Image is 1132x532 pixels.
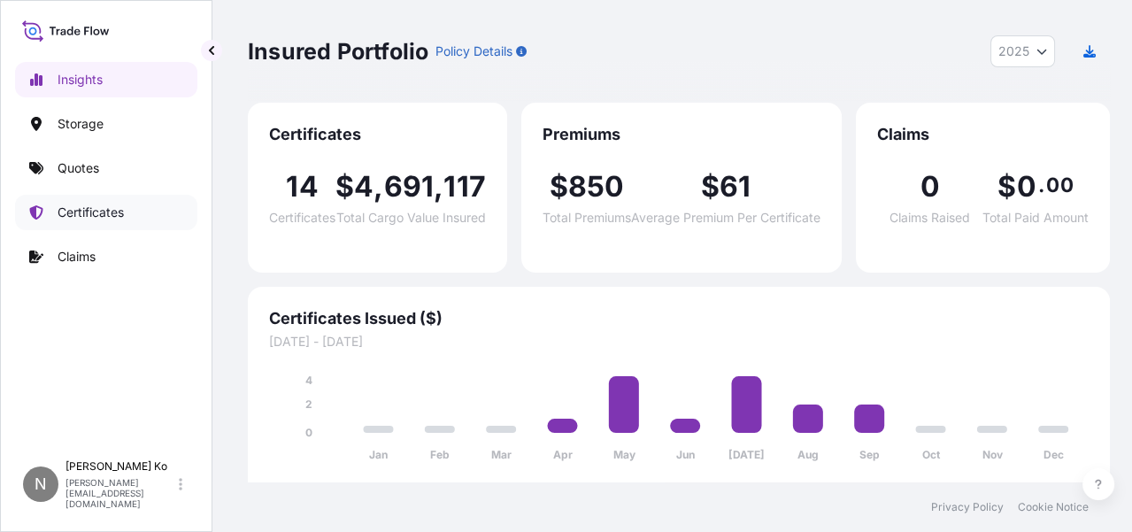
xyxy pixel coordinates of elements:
span: , [373,173,383,201]
tspan: 0 [305,426,312,439]
a: Insights [15,62,197,97]
span: 117 [443,173,486,201]
tspan: Jan [369,448,388,461]
p: Storage [58,115,104,133]
p: [PERSON_NAME][EMAIL_ADDRESS][DOMAIN_NAME] [65,477,175,509]
tspan: Apr [553,448,573,461]
a: Claims [15,239,197,274]
span: Certificates Issued ($) [269,308,1089,329]
span: Certificates [269,212,335,224]
tspan: Oct [922,448,941,461]
p: Claims [58,248,96,266]
span: Average Premium Per Certificate [631,212,820,224]
span: 00 [1046,178,1073,192]
span: $ [701,173,720,201]
span: 850 [568,173,625,201]
a: Quotes [15,150,197,186]
tspan: Mar [491,448,512,461]
p: Insights [58,71,103,89]
span: Premiums [543,124,820,145]
tspan: [DATE] [728,448,765,461]
span: . [1038,178,1044,192]
span: , [434,173,443,201]
span: $ [997,173,1016,201]
a: Cookie Notice [1018,500,1089,514]
tspan: 4 [305,374,312,387]
span: Total Cargo Value Insured [336,212,486,224]
span: 0 [920,173,939,201]
tspan: Jun [676,448,695,461]
span: 2025 [998,42,1029,60]
span: 14 [286,173,318,201]
button: Year Selector [990,35,1055,67]
span: Claims [877,124,1089,145]
span: 691 [384,173,435,201]
span: 4 [354,173,373,201]
span: Total Paid Amount [982,212,1089,224]
tspan: Nov [982,448,1004,461]
span: [DATE] - [DATE] [269,333,1089,351]
p: Quotes [58,159,99,177]
span: $ [335,173,354,201]
tspan: May [613,448,636,461]
tspan: 2 [305,397,312,411]
p: [PERSON_NAME] Ko [65,459,175,474]
span: 61 [720,173,751,201]
span: 0 [1016,173,1036,201]
tspan: Sep [859,448,880,461]
tspan: Dec [1043,448,1064,461]
a: Privacy Policy [931,500,1004,514]
p: Insured Portfolio [248,37,428,66]
span: Certificates [269,124,486,145]
span: $ [550,173,568,201]
span: Claims Raised [889,212,970,224]
span: Total Premiums [543,212,631,224]
tspan: Feb [430,448,450,461]
span: N [35,475,47,493]
p: Certificates [58,204,124,221]
p: Policy Details [435,42,512,60]
tspan: Aug [797,448,819,461]
a: Certificates [15,195,197,230]
a: Storage [15,106,197,142]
